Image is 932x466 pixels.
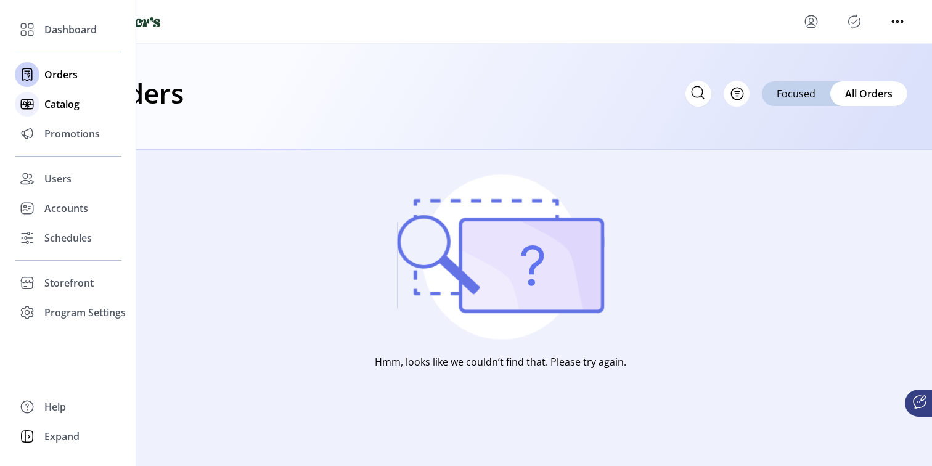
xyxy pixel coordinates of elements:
[888,12,907,31] button: menu
[44,201,88,216] span: Accounts
[375,354,626,369] p: Hmm, looks like we couldn’t find that. Please try again.
[44,67,78,82] span: Orders
[94,72,184,115] h1: Orders
[844,12,864,31] button: Publisher Panel
[44,231,92,245] span: Schedules
[44,399,66,414] span: Help
[777,86,815,101] span: Focused
[44,305,126,320] span: Program Settings
[44,171,72,186] span: Users
[44,22,97,37] span: Dashboard
[762,81,830,106] div: Focused
[44,97,80,112] span: Catalog
[724,81,750,107] button: Filter Button
[44,429,80,444] span: Expand
[44,276,94,290] span: Storefront
[830,81,907,106] div: All Orders
[44,126,100,141] span: Promotions
[801,12,821,31] button: menu
[845,86,893,101] span: All Orders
